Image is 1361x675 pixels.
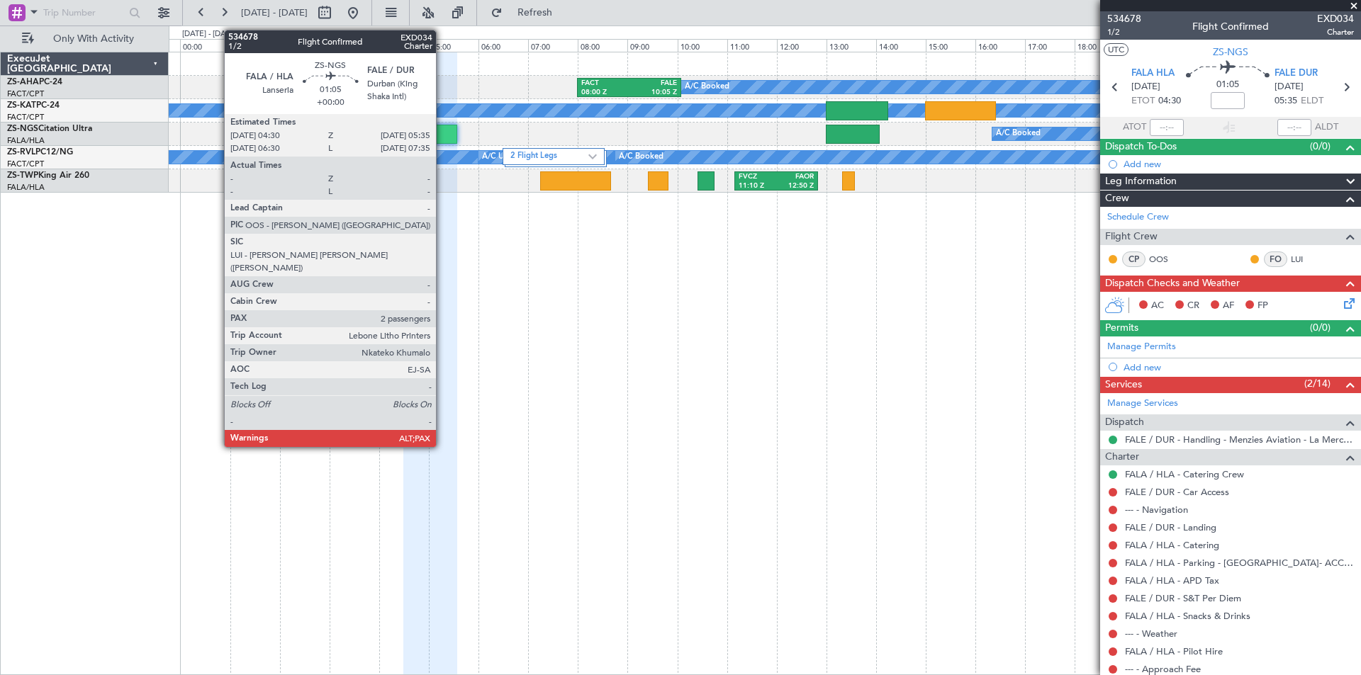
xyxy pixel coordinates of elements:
div: A/C Unavailable [482,147,541,168]
div: 10:00 [678,39,727,52]
div: 14:00 [876,39,926,52]
div: [DATE] - [DATE] [182,28,237,40]
div: 12:50 Z [776,181,814,191]
span: [DATE] - [DATE] [241,6,308,19]
input: Trip Number [43,2,125,23]
div: 12:00 [777,39,827,52]
span: ZS-NGS [1213,45,1248,59]
span: Refresh [505,8,565,18]
span: 1/2 [1107,26,1141,38]
span: EXD034 [1317,11,1354,26]
a: LUI [1291,253,1323,266]
div: 00:00 [180,39,230,52]
a: Schedule Crew [1107,210,1169,225]
a: FALE / DUR - Landing [1125,521,1216,533]
span: Flight Crew [1105,229,1158,245]
img: arrow-gray.svg [588,154,597,159]
span: ZS-AHA [7,78,39,86]
div: 15:00 [926,39,975,52]
span: CR [1187,299,1199,313]
div: 09:00 [627,39,677,52]
div: FACT [581,79,629,89]
span: Only With Activity [37,34,150,44]
div: Flight Confirmed [1192,19,1269,34]
a: ZS-NGSCitation Ultra [7,125,92,133]
span: ZS-RVL [7,148,35,157]
div: 05:00 [429,39,478,52]
span: ATOT [1123,120,1146,135]
a: --- - Navigation [1125,504,1188,516]
div: 04:00 [379,39,429,52]
div: A/C Booked [685,76,729,98]
span: ZS-NGS [7,125,38,133]
a: FALA / HLA - Parking - [GEOGRAPHIC_DATA]- ACC # 1800 [1125,557,1354,569]
div: FO [1264,251,1287,267]
a: FALE / DUR - Handling - Menzies Aviation - La Mercy FADN / DUR [1125,433,1354,446]
span: Dispatch Checks and Weather [1105,276,1240,292]
a: FALE / DUR - S&T Per Diem [1125,592,1241,604]
a: FALA/HLA [7,182,45,193]
div: 13:00 [827,39,876,52]
div: A/C Booked [619,147,663,168]
a: ZS-KATPC-24 [7,101,60,110]
div: Add new [1124,361,1354,373]
span: Permits [1105,320,1138,336]
label: 2 Flight Legs [510,151,588,163]
div: A/C Booked [996,123,1041,144]
button: Refresh [484,1,569,24]
span: Services [1105,377,1142,393]
span: Dispatch [1105,414,1144,431]
span: FALA HLA [1131,67,1175,81]
a: FACT/CPT [7,89,44,99]
span: FALE DUR [1275,67,1318,81]
span: 05:35 [1275,94,1297,108]
button: UTC [1104,43,1128,56]
div: 03:00 [330,39,379,52]
div: 08:00 [578,39,627,52]
span: ETOT [1131,94,1155,108]
a: FALA / HLA - Catering [1125,539,1219,551]
span: 01:05 [1216,78,1239,92]
div: 16:00 [975,39,1025,52]
a: OOS [1149,253,1181,266]
div: 17:00 [1025,39,1075,52]
div: 02:00 [280,39,330,52]
div: 10:05 Z [629,88,677,98]
span: Leg Information [1105,174,1177,190]
span: ELDT [1301,94,1323,108]
span: [DATE] [1275,80,1304,94]
a: --- - Weather [1125,628,1177,640]
a: FALA / HLA - Snacks & Drinks [1125,610,1250,622]
span: FP [1258,299,1268,313]
span: Crew [1105,191,1129,207]
a: FALA / HLA - Pilot Hire [1125,645,1223,657]
span: AF [1223,299,1234,313]
a: FACT/CPT [7,112,44,123]
span: [DATE] [1131,80,1160,94]
span: (0/0) [1310,139,1331,154]
span: AC [1151,299,1164,313]
div: 08:00 Z [581,88,629,98]
span: (2/14) [1304,376,1331,391]
a: ZS-TWPKing Air 260 [7,171,89,180]
span: Charter [1317,26,1354,38]
span: 534678 [1107,11,1141,26]
a: FALA/HLA [7,135,45,146]
div: 01:00 [230,39,280,52]
div: 11:10 Z [739,181,776,191]
input: --:-- [1150,119,1184,136]
a: Manage Services [1107,397,1178,411]
a: Manage Permits [1107,340,1176,354]
a: FALE / DUR - Car Access [1125,486,1229,498]
div: 06:00 [478,39,528,52]
button: Only With Activity [16,28,154,50]
a: ZS-RVLPC12/NG [7,148,73,157]
a: FACT/CPT [7,159,44,169]
div: 07:00 [528,39,578,52]
a: FALA / HLA - APD Tax [1125,574,1219,586]
div: FAOR [776,172,814,182]
span: (0/0) [1310,320,1331,335]
span: ALDT [1315,120,1338,135]
div: 11:00 [727,39,777,52]
div: 18:00 [1075,39,1124,52]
